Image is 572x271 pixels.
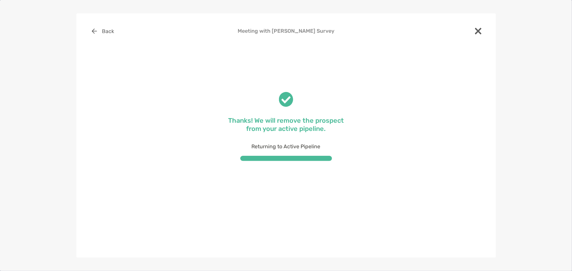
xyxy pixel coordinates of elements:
[475,28,482,34] img: close modal
[227,142,345,151] p: Returning to Active Pipeline
[227,117,345,133] p: Thanks! We will remove the prospect from your active pipeline.
[87,28,485,34] h4: Meeting with [PERSON_NAME] Survey
[92,28,97,34] img: button icon
[87,24,119,38] button: Back
[279,92,293,107] img: check success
